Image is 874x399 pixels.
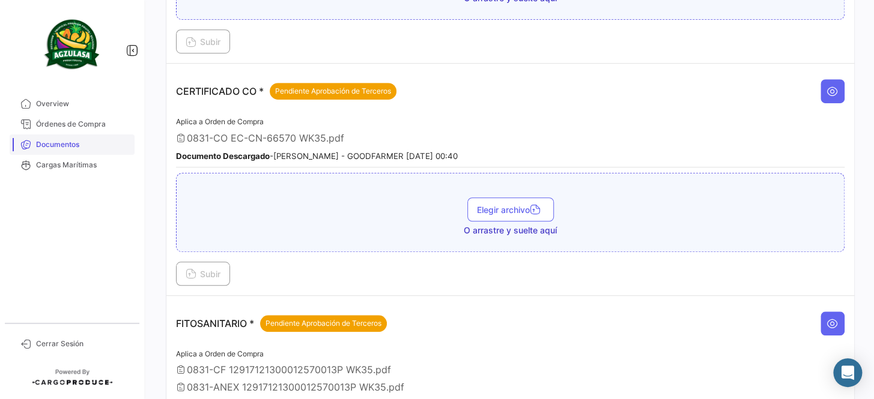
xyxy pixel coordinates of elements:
[833,358,862,387] div: Abrir Intercom Messenger
[36,338,130,349] span: Cerrar Sesión
[266,318,381,329] span: Pendiente Aprobación de Terceros
[176,117,264,126] span: Aplica a Orden de Compra
[464,224,557,236] span: O arrastre y suelte aquí
[36,160,130,170] span: Cargas Marítimas
[176,29,230,53] button: Subir
[10,155,135,175] a: Cargas Marítimas
[176,151,270,161] b: Documento Descargado
[275,86,391,97] span: Pendiente Aprobación de Terceros
[467,197,554,221] button: Elegir archivo
[42,14,102,74] img: agzulasa-logo.png
[36,98,130,109] span: Overview
[186,269,220,279] span: Subir
[36,119,130,130] span: Órdenes de Compra
[187,132,344,144] span: 0831-CO EC-CN-66570 WK35.pdf
[10,94,135,114] a: Overview
[187,381,404,393] span: 0831-ANEX 12917121300012570013P WK35.pdf
[176,349,264,358] span: Aplica a Orden de Compra
[10,134,135,155] a: Documentos
[186,37,220,47] span: Subir
[176,151,458,161] small: - [PERSON_NAME] - GOODFARMER [DATE] 00:40
[477,205,544,215] span: Elegir archivo
[36,139,130,150] span: Documentos
[176,262,230,286] button: Subir
[187,364,391,376] span: 0831-CF 12917121300012570013P WK35.pdf
[176,83,396,100] p: CERTIFICADO CO *
[176,315,387,332] p: FITOSANITARIO *
[10,114,135,134] a: Órdenes de Compra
